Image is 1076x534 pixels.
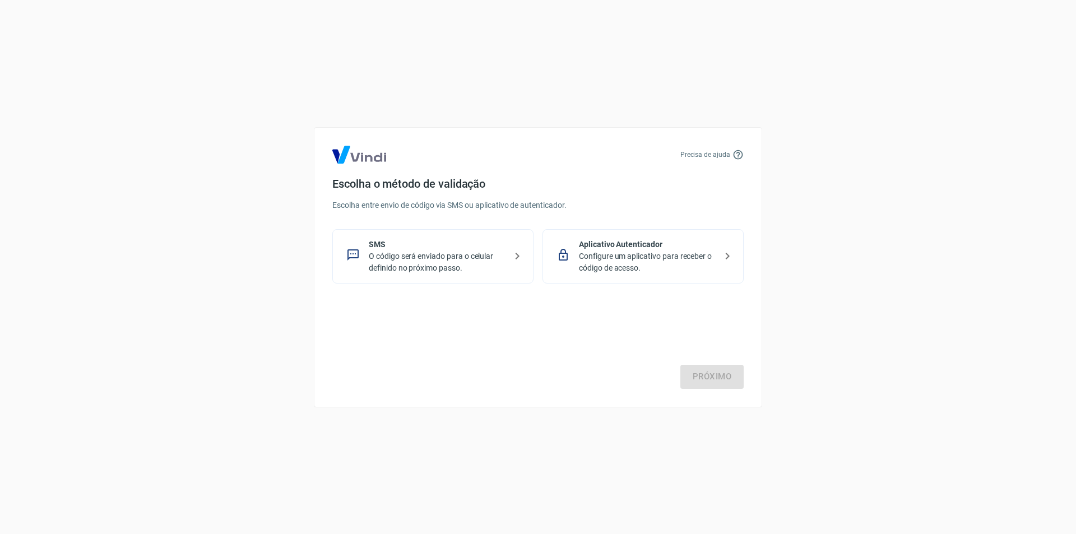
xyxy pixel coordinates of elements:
h4: Escolha o método de validação [332,177,744,191]
div: SMSO código será enviado para o celular definido no próximo passo. [332,229,534,284]
img: Logo Vind [332,146,386,164]
p: Configure um aplicativo para receber o código de acesso. [579,250,716,274]
p: O código será enviado para o celular definido no próximo passo. [369,250,506,274]
p: SMS [369,239,506,250]
p: Escolha entre envio de código via SMS ou aplicativo de autenticador. [332,199,744,211]
p: Aplicativo Autenticador [579,239,716,250]
p: Precisa de ajuda [680,150,730,160]
div: Aplicativo AutenticadorConfigure um aplicativo para receber o código de acesso. [542,229,744,284]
